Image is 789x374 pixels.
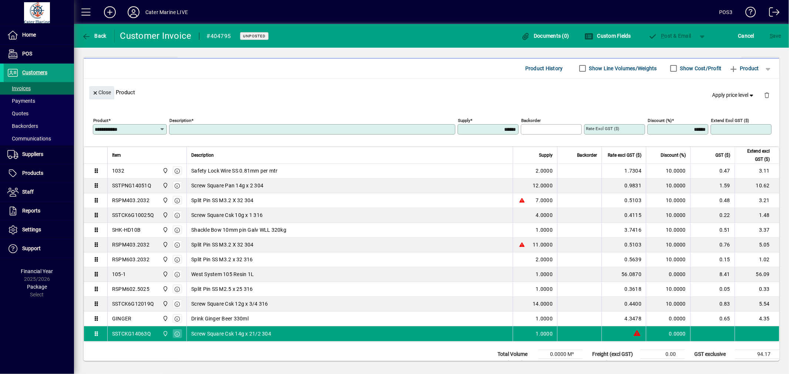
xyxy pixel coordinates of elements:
td: 10.0000 [646,297,690,312]
td: 10.0000 [646,252,690,267]
span: Split Pin SS M3.2 x 32 316 [191,256,253,263]
div: RSPM602.5025 [112,285,149,293]
td: 0.33 [735,282,779,297]
td: GST [691,358,735,367]
td: 10.0000 [646,193,690,208]
span: 1.0000 [536,315,553,322]
span: 1.0000 [536,271,553,278]
td: Total Volume [494,350,538,358]
span: S [770,33,773,39]
td: 0.00 [640,358,685,367]
div: 105-1 [112,271,126,278]
a: Payments [4,95,74,107]
span: Back [82,33,107,39]
button: Profile [122,6,145,19]
span: Screw Square Csk 12g x 3/4 316 [191,300,268,307]
a: Suppliers [4,145,74,164]
span: GST ($) [715,151,730,159]
mat-label: Product [93,118,108,123]
a: POS [4,45,74,63]
button: Delete [758,86,776,104]
span: Cater Marine [161,226,169,234]
span: Cater Marine [161,211,169,219]
span: Cater Marine [161,314,169,323]
mat-label: Backorder [521,118,541,123]
td: Total Weight [494,358,538,367]
span: Drink Ginger Beer 330ml [191,315,249,322]
button: Cancel [736,29,756,42]
td: 0.48 [690,193,735,208]
button: Close [89,86,114,99]
mat-label: Rate excl GST ($) [586,126,619,131]
button: Custom Fields [583,29,633,42]
td: 0.00 [640,350,685,358]
td: 1.59 [690,178,735,193]
div: RSPM403.2032 [112,197,149,204]
div: 56.0870 [606,271,641,278]
span: Cater Marine [161,167,169,175]
span: POS [22,51,32,57]
a: Logout [763,1,780,25]
td: 4.35 [735,312,779,326]
span: Rate excl GST ($) [608,151,641,159]
div: Customer Invoice [120,30,192,42]
span: Cancel [738,30,755,42]
button: Save [768,29,783,42]
div: RSPM403.2032 [112,241,149,248]
mat-label: Description [169,118,191,123]
td: 5.05 [735,238,779,252]
td: 0.0000 [646,267,690,282]
app-page-header-button: Back [74,29,115,42]
span: 2.0000 [536,256,553,263]
td: 10.0000 [646,178,690,193]
div: 0.5103 [606,197,641,204]
span: Custom Fields [584,33,631,39]
span: P [661,33,665,39]
span: Split Pin SS M3.2 X 32 304 [191,197,254,204]
div: SSTCKG14063Q [112,330,151,337]
td: 0.0000 M³ [538,350,583,358]
div: POS3 [719,6,732,18]
span: 7.0000 [536,197,553,204]
td: 0.05 [690,282,735,297]
a: Quotes [4,107,74,120]
span: Products [22,170,43,176]
div: 1032 [112,167,124,174]
span: ost & Email [648,33,691,39]
button: Product History [522,62,566,75]
div: 0.5103 [606,241,641,248]
span: Product [729,62,759,74]
td: GST exclusive [691,350,735,358]
a: Backorders [4,120,74,132]
mat-label: Discount (%) [648,118,672,123]
span: Apply price level [712,91,755,99]
span: Support [22,245,41,251]
td: 5.54 [735,297,779,312]
a: Communications [4,132,74,145]
td: 0.76 [690,238,735,252]
span: 2.0000 [536,167,553,174]
button: Product [725,62,763,75]
span: Cater Marine [161,255,169,263]
td: 0.83 [690,297,735,312]
div: 0.4400 [606,300,641,307]
span: Financial Year [21,268,53,274]
app-page-header-button: Delete [758,91,776,98]
div: 3.7416 [606,226,641,234]
td: Rounding [589,358,640,367]
label: Show Line Volumes/Weights [588,65,657,72]
td: 0.47 [690,164,735,178]
span: Screw Square Pan 14g x 2 304 [191,182,263,189]
span: Settings [22,227,41,232]
span: Cater Marine [161,181,169,190]
span: Invoices [7,85,31,91]
button: Documents (0) [519,29,571,42]
span: Suppliers [22,151,43,157]
button: Add [98,6,122,19]
a: Knowledge Base [740,1,756,25]
span: Supply [539,151,553,159]
td: 1.48 [735,208,779,223]
span: Documents (0) [521,33,569,39]
span: West System 105 Resin 1L [191,271,254,278]
button: Apply price level [709,88,758,102]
